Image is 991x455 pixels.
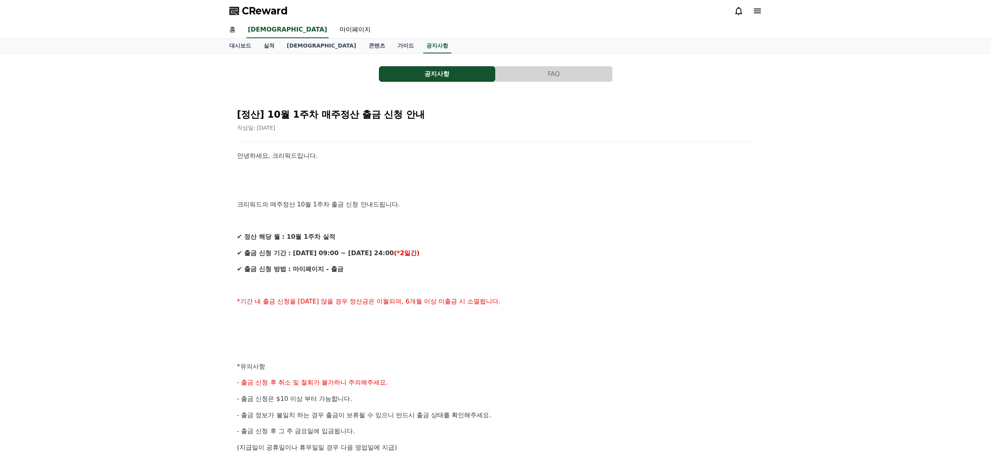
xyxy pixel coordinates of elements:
[237,427,355,435] span: - 출금 신청 후 그 주 금요일에 입금됩니다.
[223,22,242,38] a: 홈
[237,411,491,419] span: - 출금 정보가 불일치 하는 경우 출금이 보류될 수 있으니 반드시 출금 상태를 확인해주세요.
[496,66,612,82] button: FAQ
[229,5,288,17] a: CReward
[237,363,265,370] span: *유의사항
[246,22,329,38] a: [DEMOGRAPHIC_DATA]
[237,249,394,257] strong: ✔ 출금 신청 기간 : [DATE] 09:00 ~ [DATE] 24:00
[237,379,388,386] span: - 출금 신청 후 취소 및 철회가 불가하니 주의해주세요.
[391,39,420,53] a: 가이드
[281,39,363,53] a: [DEMOGRAPHIC_DATA]
[237,233,335,240] strong: ✔ 정산 해당 월 : 10월 1주차 실적
[363,39,391,53] a: 콘텐츠
[379,66,496,82] a: 공지사항
[237,125,276,131] span: 작성일: [DATE]
[237,444,397,451] span: (지급일이 공휴일이나 휴무일일 경우 다음 영업일에 지급)
[237,265,343,273] strong: ✔ 출금 신청 방법 : 마이페이지 - 출금
[223,39,257,53] a: 대시보드
[237,298,501,305] span: *기간 내 출금 신청을 [DATE] 않을 경우 정산금은 이월되며, 6개월 이상 미출금 시 소멸됩니다.
[257,39,281,53] a: 실적
[237,151,754,161] p: 안녕하세요, 크리워드입니다.
[379,66,495,82] button: 공지사항
[237,395,352,402] span: - 출금 신청은 $10 이상 부터 가능합니다.
[423,39,451,53] a: 공지사항
[394,249,419,257] strong: (*2일간)
[237,199,754,210] p: 크리워드의 매주정산 10월 1주차 출금 신청 안내드립니다.
[242,5,288,17] span: CReward
[237,108,754,121] h2: [정산] 10월 1주차 매주정산 출금 신청 안내
[333,22,377,38] a: 마이페이지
